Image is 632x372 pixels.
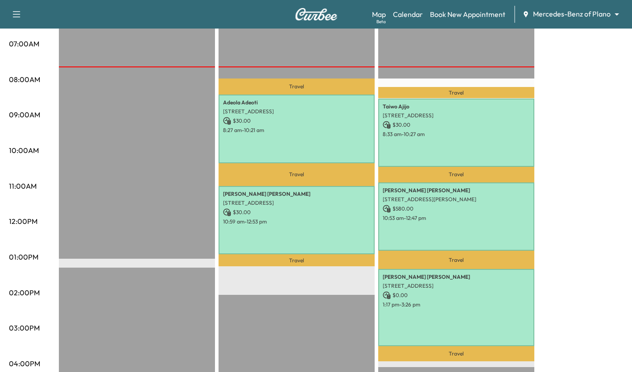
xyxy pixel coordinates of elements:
[383,121,530,129] p: $ 30.00
[9,358,40,369] p: 04:00PM
[9,216,37,227] p: 12:00PM
[533,9,611,19] span: Mercedes-Benz of Plano
[9,145,39,156] p: 10:00AM
[9,109,40,120] p: 09:00AM
[223,218,370,225] p: 10:59 am - 12:53 pm
[383,215,530,222] p: 10:53 am - 12:47 pm
[383,282,530,289] p: [STREET_ADDRESS]
[383,196,530,203] p: [STREET_ADDRESS][PERSON_NAME]
[378,167,534,182] p: Travel
[372,9,386,20] a: MapBeta
[223,190,370,198] p: [PERSON_NAME] [PERSON_NAME]
[383,187,530,194] p: [PERSON_NAME] [PERSON_NAME]
[383,301,530,308] p: 1:17 pm - 3:26 pm
[9,322,40,333] p: 03:00PM
[223,117,370,125] p: $ 30.00
[219,163,375,186] p: Travel
[9,74,40,85] p: 08:00AM
[383,291,530,299] p: $ 0.00
[9,287,40,298] p: 02:00PM
[430,9,505,20] a: Book New Appointment
[378,346,534,361] p: Travel
[9,252,38,262] p: 01:00PM
[223,127,370,134] p: 8:27 am - 10:21 am
[383,103,530,110] p: Taiwo Ajijo
[295,8,338,21] img: Curbee Logo
[378,251,534,269] p: Travel
[383,112,530,119] p: [STREET_ADDRESS]
[378,87,534,99] p: Travel
[223,199,370,207] p: [STREET_ADDRESS]
[383,131,530,138] p: 8:33 am - 10:27 am
[9,181,37,191] p: 11:00AM
[383,205,530,213] p: $ 580.00
[219,254,375,266] p: Travel
[376,18,386,25] div: Beta
[223,208,370,216] p: $ 30.00
[9,38,39,49] p: 07:00AM
[223,108,370,115] p: [STREET_ADDRESS]
[393,9,423,20] a: Calendar
[219,79,375,95] p: Travel
[223,99,370,106] p: Adeola Adeoti
[383,273,530,281] p: [PERSON_NAME] [PERSON_NAME]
